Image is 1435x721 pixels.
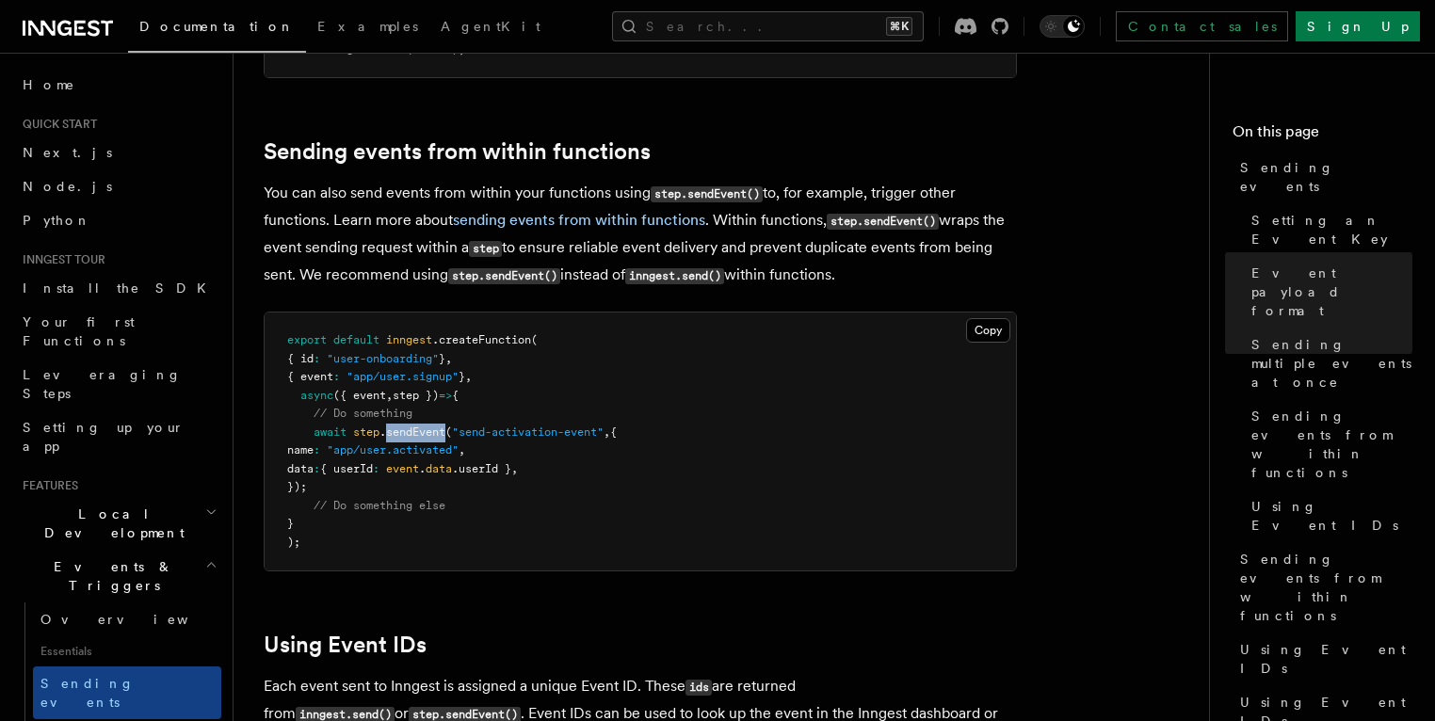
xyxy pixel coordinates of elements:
[1296,11,1420,41] a: Sign Up
[1244,203,1412,256] a: Setting an Event Key
[15,557,205,595] span: Events & Triggers
[314,443,320,457] span: :
[459,443,465,457] span: ,
[439,389,452,402] span: =>
[1233,151,1412,203] a: Sending events
[511,462,518,475] span: ,
[685,680,712,696] code: ids
[314,499,445,512] span: // Do something else
[1240,158,1412,196] span: Sending events
[33,666,221,719] a: Sending events
[33,602,221,636] a: Overview
[1251,335,1412,392] span: Sending multiple events at once
[347,370,459,383] span: "app/user.signup"
[1244,328,1412,399] a: Sending multiple events at once
[393,389,439,402] span: step })
[15,117,97,132] span: Quick start
[445,352,452,365] span: ,
[453,211,705,229] a: sending events from within functions
[625,268,724,284] code: inngest.send()
[459,370,465,383] span: }
[448,268,560,284] code: step.sendEvent()
[287,536,300,549] span: );
[128,6,306,53] a: Documentation
[333,333,379,346] span: default
[33,636,221,666] span: Essentials
[15,505,205,542] span: Local Development
[386,389,393,402] span: ,
[426,462,452,475] span: data
[373,462,379,475] span: :
[287,370,333,383] span: { event
[23,314,135,348] span: Your first Functions
[441,19,540,34] span: AgentKit
[445,425,452,439] span: (
[314,462,320,475] span: :
[419,462,426,475] span: .
[373,42,406,56] span: .send
[1040,15,1085,38] button: Toggle dark mode
[469,241,502,257] code: step
[439,352,445,365] span: }
[1240,640,1412,678] span: Using Event IDs
[40,612,234,627] span: Overview
[15,478,78,493] span: Features
[1251,407,1412,482] span: Sending events from within functions
[452,425,604,439] span: "send-activation-event"
[15,358,221,410] a: Leveraging Steps
[23,280,218,296] span: Install the SDK
[23,179,112,194] span: Node.js
[264,138,651,165] a: Sending events from within functions
[287,42,320,56] span: await
[287,443,314,457] span: name
[15,68,221,102] a: Home
[1251,264,1412,320] span: Event payload format
[15,252,105,267] span: Inngest tour
[15,410,221,463] a: Setting up your app
[287,462,314,475] span: data
[353,425,379,439] span: step
[651,186,763,202] code: step.sendEvent()
[264,180,1017,289] p: You can also send events from within your functions using to, for example, trigger other function...
[40,676,135,710] span: Sending events
[604,425,610,439] span: ,
[1116,11,1288,41] a: Contact sales
[333,389,386,402] span: ({ event
[886,17,912,36] kbd: ⌘K
[15,550,221,602] button: Events & Triggers
[452,462,511,475] span: .userId }
[429,6,552,51] a: AgentKit
[317,19,418,34] span: Examples
[386,333,432,346] span: inngest
[1240,550,1412,625] span: Sending events from within functions
[23,367,182,401] span: Leveraging Steps
[1251,211,1412,248] span: Setting an Event Key
[287,480,307,493] span: });
[15,497,221,550] button: Local Development
[1244,399,1412,489] a: Sending events from within functions
[327,42,373,56] span: inngest
[264,632,427,658] a: Using Event IDs
[612,11,924,41] button: Search...⌘K
[1244,489,1412,542] a: Using Event IDs
[320,462,373,475] span: { userId
[139,19,295,34] span: Documentation
[465,370,472,383] span: ,
[531,333,538,346] span: (
[827,214,939,230] code: step.sendEvent()
[432,333,531,346] span: .createFunction
[23,213,91,228] span: Python
[15,136,221,169] a: Next.js
[406,42,465,56] span: (events);
[327,352,439,365] span: "user-onboarding"
[452,389,459,402] span: {
[23,145,112,160] span: Next.js
[610,425,617,439] span: {
[379,425,445,439] span: .sendEvent
[15,169,221,203] a: Node.js
[327,443,459,457] span: "app/user.activated"
[287,333,327,346] span: export
[1251,497,1412,535] span: Using Event IDs
[314,407,412,420] span: // Do something
[287,352,314,365] span: { id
